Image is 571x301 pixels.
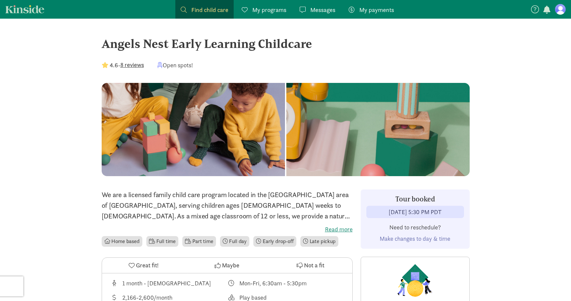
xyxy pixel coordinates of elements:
[102,189,353,221] p: We are a licensed family child care program located in the [GEOGRAPHIC_DATA] area of [GEOGRAPHIC_...
[120,60,144,69] button: 8 reviews
[389,207,442,216] div: [DATE] 5:30 PM PDT
[110,279,227,288] div: Age range for children that this provider cares for
[146,236,178,247] li: Full time
[359,5,394,14] span: My payments
[136,261,159,270] span: Great fit!
[380,235,450,242] a: Make changes to day & time
[102,225,353,233] label: Read more
[110,61,118,69] strong: 4.6
[220,236,250,247] li: Full day
[227,279,344,288] div: Class schedule
[157,61,193,70] div: Open spots!
[269,258,352,273] button: Not a fit
[366,195,464,203] h3: Tour booked
[102,61,144,70] div: -
[222,261,239,270] span: Maybe
[5,5,44,13] a: Kinside
[182,236,216,247] li: Part time
[304,261,324,270] span: Not a fit
[102,236,142,247] li: Home based
[253,236,296,247] li: Early drop-off
[191,5,228,14] span: Find child care
[102,35,470,53] div: Angels Nest Early Learning Childcare
[366,223,464,231] p: Need to reschedule?
[185,258,269,273] button: Maybe
[252,5,286,14] span: My programs
[102,258,185,273] button: Great fit!
[300,236,338,247] li: Late pickup
[396,262,434,298] img: Provider logo
[310,5,335,14] span: Messages
[122,279,211,288] div: 1 month - [DEMOGRAPHIC_DATA]
[239,279,307,288] div: Mon-Fri, 6:30am - 5:30pm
